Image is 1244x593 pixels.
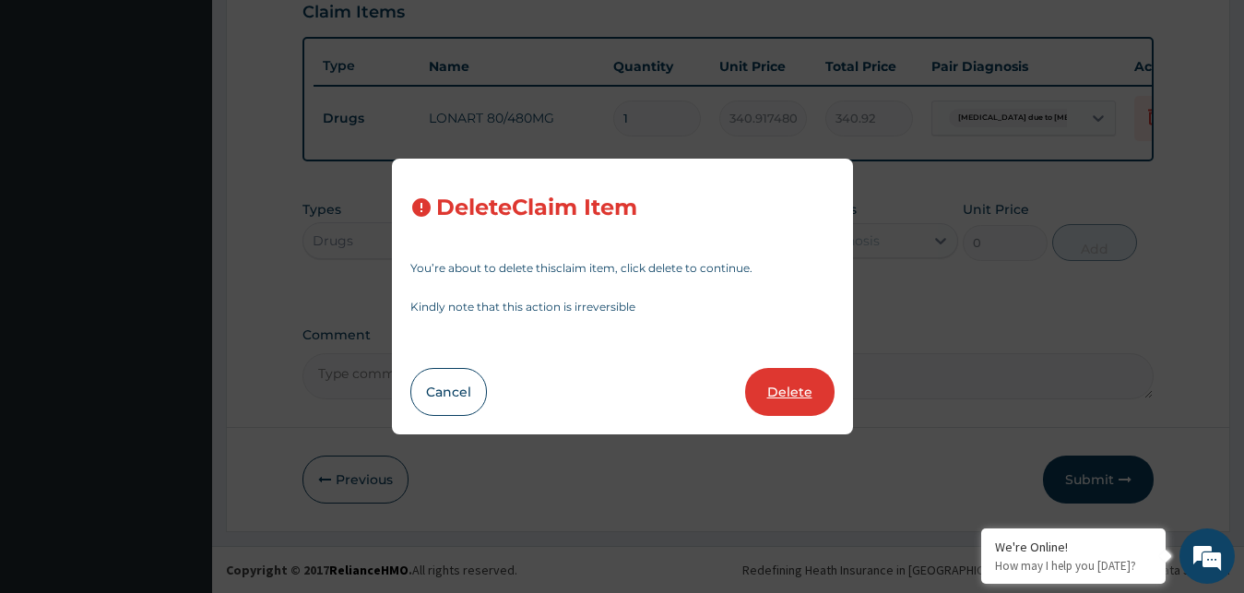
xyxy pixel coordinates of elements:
p: How may I help you today? [995,558,1152,574]
img: d_794563401_company_1708531726252_794563401 [34,92,75,138]
button: Delete [745,368,835,416]
div: We're Online! [995,539,1152,555]
span: We're online! [107,179,255,365]
h3: Delete Claim Item [436,196,637,220]
p: Kindly note that this action is irreversible [410,302,835,313]
textarea: Type your message and hit 'Enter' [9,397,351,461]
div: Chat with us now [96,103,310,127]
p: You’re about to delete this claim item , click delete to continue. [410,263,835,274]
div: Minimize live chat window [302,9,347,53]
button: Cancel [410,368,487,416]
